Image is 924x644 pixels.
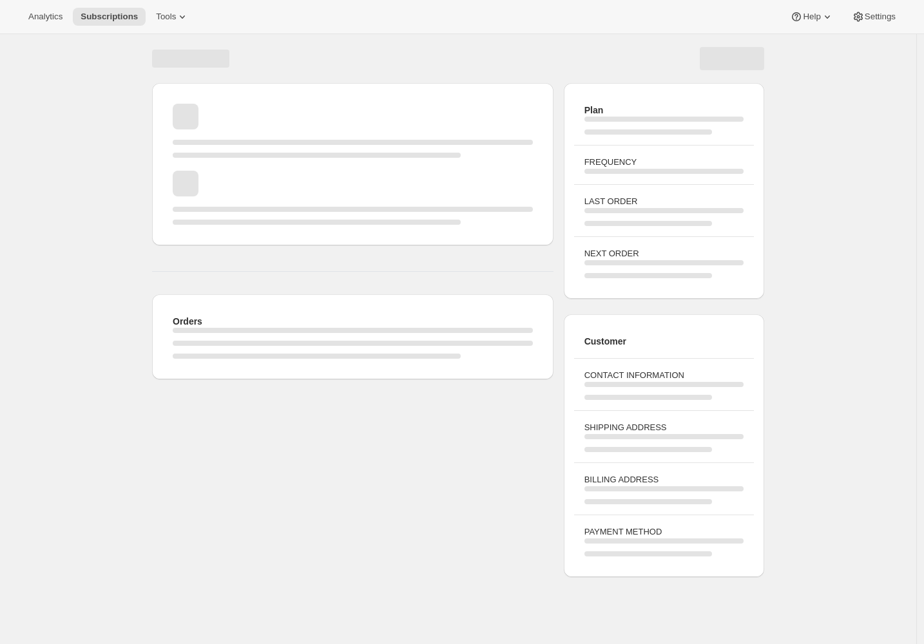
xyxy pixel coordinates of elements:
span: Settings [865,12,896,22]
h2: Customer [584,335,744,348]
h3: BILLING ADDRESS [584,473,744,486]
span: Help [803,12,820,22]
h3: SHIPPING ADDRESS [584,421,744,434]
span: Tools [156,12,176,22]
span: Analytics [28,12,63,22]
h2: Plan [584,104,744,117]
button: Analytics [21,8,70,26]
h3: NEXT ORDER [584,247,744,260]
button: Settings [844,8,903,26]
button: Tools [148,8,197,26]
button: Subscriptions [73,8,146,26]
span: Subscriptions [81,12,138,22]
h3: CONTACT INFORMATION [584,369,744,382]
div: Page loading [137,34,780,582]
button: Help [782,8,841,26]
h3: PAYMENT METHOD [584,526,744,538]
h3: FREQUENCY [584,156,744,169]
h3: LAST ORDER [584,195,744,208]
h2: Orders [173,315,533,328]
